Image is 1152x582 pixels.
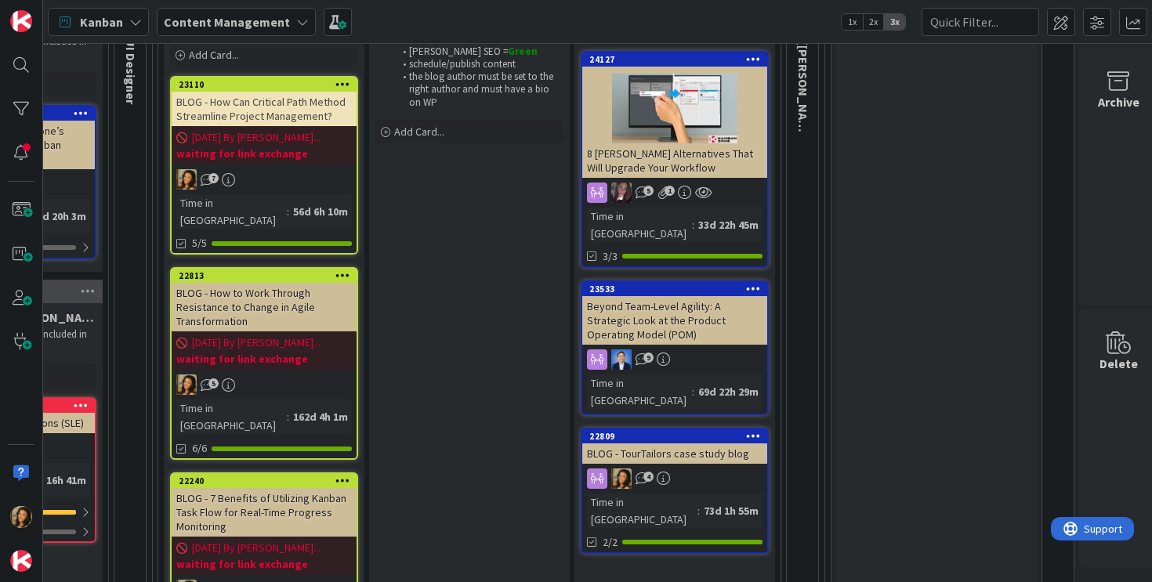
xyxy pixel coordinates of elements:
img: avatar [10,550,32,572]
span: 3/3 [603,248,618,265]
b: waiting for link exchange [176,146,352,161]
b: Content Management [164,14,290,30]
span: 5 [208,378,219,389]
li: [PERSON_NAME] SEO = [394,45,561,58]
span: 9 [643,352,654,363]
div: 8 [PERSON_NAME] Alternatives That Will Upgrade Your Workflow [582,143,767,178]
li: schedule/publish content [394,58,561,70]
input: Quick Filter... [922,8,1039,36]
span: : [287,203,289,220]
span: [DATE] By [PERSON_NAME]... [192,129,321,146]
a: 23110BLOG - How Can Critical Path Method Streamline Project Management?[DATE] By [PERSON_NAME]...... [170,76,358,255]
span: [DATE] By [PERSON_NAME]... [192,334,321,351]
div: 22813 [172,269,357,283]
b: waiting for link exchange [176,556,352,572]
div: 73d 1h 55m [700,502,763,519]
div: Delete [1099,354,1138,373]
span: 5 [643,186,654,196]
div: 24127 [582,52,767,67]
span: 2/2 [603,534,618,551]
div: 69d 22h 29m [694,383,763,400]
div: CL [172,169,357,190]
a: 241278 [PERSON_NAME] Alternatives That Will Upgrade Your WorkflowTDTime in [GEOGRAPHIC_DATA]:33d ... [581,51,769,268]
span: 5/5 [192,235,207,251]
li: the blog author must be set to the right author and must have a bio on WP [394,70,561,109]
div: 162d 4h 1m [289,408,352,425]
div: DP [582,349,767,370]
div: 22240BLOG - 7 Benefits of Utilizing Kanban Task Flow for Real-Time Progress Monitoring [172,474,357,537]
div: 241278 [PERSON_NAME] Alternatives That Will Upgrade Your Workflow [582,52,767,178]
div: TD [582,183,767,203]
div: BLOG - How to Work Through Resistance to Change in Agile Transformation [172,283,357,331]
div: 23533 [589,284,767,295]
div: 22809BLOG - TourTailors case study blog [582,429,767,464]
span: 4 [643,472,654,482]
div: BLOG - How Can Critical Path Method Streamline Project Management? [172,92,357,126]
span: : [697,502,700,519]
div: Beyond Team-Level Agility: A Strategic Look at the Product Operating Model (POM) [582,296,767,345]
span: UI Designer [123,38,139,104]
div: BLOG - TourTailors case study blog [582,443,767,464]
a: 22813BLOG - How to Work Through Resistance to Change in Agile Transformation[DATE] By [PERSON_NAM... [170,267,358,460]
div: 23110 [172,78,357,92]
span: 7 [208,173,219,183]
span: : [287,408,289,425]
div: 22809 [589,431,767,442]
div: Time in [GEOGRAPHIC_DATA] [587,493,697,528]
div: 22240 [179,475,357,486]
a: 22809BLOG - TourTailors case study blogCLTime in [GEOGRAPHIC_DATA]:73d 1h 55m2/2 [581,428,769,554]
div: 22813 [179,270,357,281]
div: Archive [1098,92,1139,111]
div: 22809 [582,429,767,443]
div: 21d 20h 3m [27,208,90,225]
img: TD [611,183,632,203]
b: waiting for link exchange [176,351,352,367]
div: 24127 [589,54,767,65]
span: : [692,216,694,233]
div: Time in [GEOGRAPHIC_DATA] [176,399,287,434]
div: 22240 [172,474,357,488]
img: DP [611,349,632,370]
img: CL [176,374,197,395]
div: Time in [GEOGRAPHIC_DATA] [176,194,287,229]
div: 23110BLOG - How Can Critical Path Method Streamline Project Management? [172,78,357,126]
span: Support [33,2,71,21]
img: Visit kanbanzone.com [10,10,32,32]
img: CL [611,468,632,489]
div: Time in [GEOGRAPHIC_DATA] [587,374,692,409]
span: Add Card... [189,48,239,62]
span: Add Card... [394,125,444,139]
img: CL [176,169,197,190]
img: CL [10,506,32,528]
div: CL [582,468,767,489]
span: 3x [884,14,905,30]
div: 22813BLOG - How to Work Through Resistance to Change in Agile Transformation [172,269,357,331]
a: 23533Beyond Team-Level Agility: A Strategic Look at the Product Operating Model (POM)DPTime in [G... [581,280,769,415]
div: 23533 [582,282,767,296]
div: 33d 22h 45m [694,216,763,233]
span: : [692,383,694,400]
span: 1 [665,186,675,196]
div: 23533Beyond Team-Level Agility: A Strategic Look at the Product Operating Model (POM) [582,282,767,345]
strong: Green [508,45,538,58]
div: 56d 6h 10m [289,203,352,220]
span: 1x [842,14,863,30]
div: Time in [GEOGRAPHIC_DATA] [587,208,692,242]
span: Kanban [80,13,123,31]
div: 23110 [179,79,357,90]
span: 2x [863,14,884,30]
div: BLOG - 7 Benefits of Utilizing Kanban Task Flow for Real-Time Progress Monitoring [172,488,357,537]
span: 6/6 [192,440,207,457]
div: 91d 16h 41m [22,472,90,489]
span: [DATE] By [PERSON_NAME]... [192,540,321,556]
div: CL [172,374,357,395]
